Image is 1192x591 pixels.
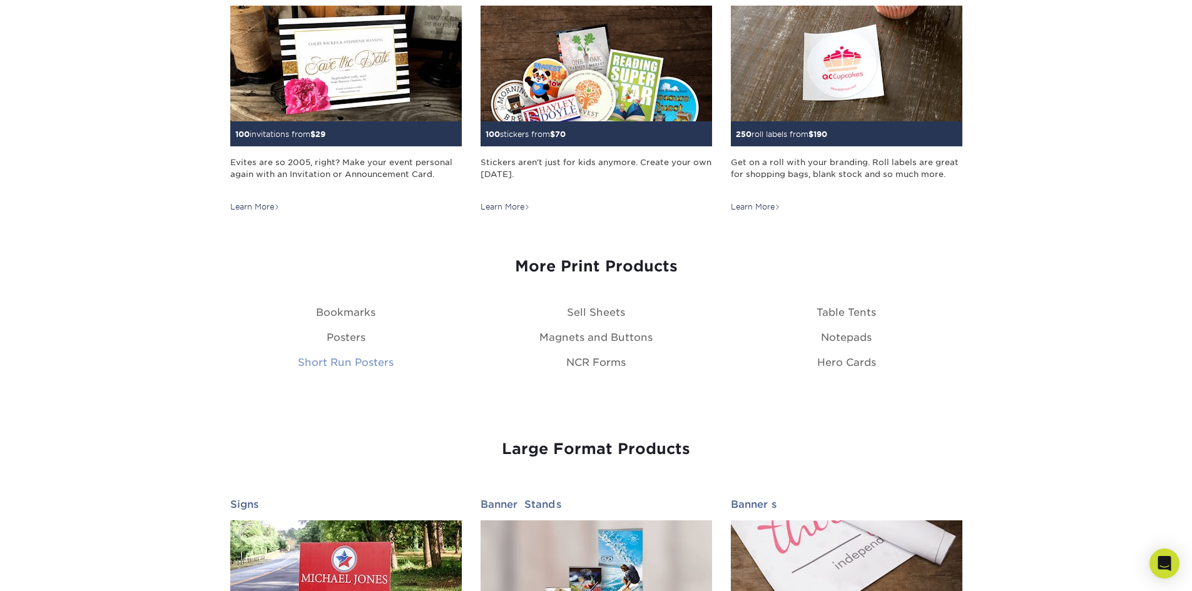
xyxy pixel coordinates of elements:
[230,156,462,193] div: Evites are so 2005, right? Make your event personal again with an Invitation or Announcement Card.
[550,129,555,139] span: $
[731,201,780,213] div: Learn More
[817,356,876,368] a: Hero Cards
[731,6,962,121] img: Roll Labels
[567,306,625,318] a: Sell Sheets
[230,201,280,213] div: Learn More
[235,129,250,139] span: 100
[736,129,751,139] span: 250
[486,129,500,139] span: 100
[731,498,962,510] h2: Banners
[813,129,827,139] span: 190
[808,129,813,139] span: $
[481,6,712,121] img: Stickers
[817,306,876,318] a: Table Tents
[555,129,566,139] span: 70
[736,129,827,139] small: roll labels from
[316,306,375,318] a: Bookmarks
[3,553,106,587] iframe: Google Customer Reviews
[481,201,530,213] div: Learn More
[566,356,626,368] a: NCR Forms
[315,129,325,139] span: 29
[230,258,962,276] h3: More Print Products
[481,498,712,510] h2: Banner Stands
[230,440,962,458] h3: Large Format Products
[230,498,462,510] h2: Signs
[539,331,653,343] a: Magnets and Buttons
[230,6,462,121] img: Invitations and Announcements
[298,356,394,368] a: Short Run Posters
[310,129,315,139] span: $
[481,156,712,193] div: Stickers aren't just for kids anymore. Create your own [DATE].
[731,156,962,193] div: Get on a roll with your branding. Roll labels are great for shopping bags, blank stock and so muc...
[486,129,566,139] small: stickers from
[235,129,325,139] small: invitations from
[327,331,365,343] a: Posters
[1149,548,1179,578] div: Open Intercom Messenger
[821,331,872,343] a: Notepads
